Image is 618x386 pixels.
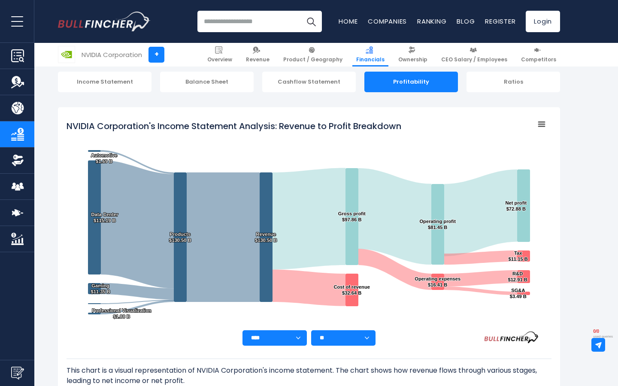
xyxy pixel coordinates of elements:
[521,56,556,63] span: Competitors
[255,232,277,243] text: Revenue $130.50 B
[508,271,527,282] text: R&D $12.91 B
[364,72,458,92] div: Profitability
[441,56,507,63] span: CEO Salary / Employees
[467,72,560,92] div: Ratios
[485,17,515,26] a: Register
[517,43,560,66] a: Competitors
[279,43,346,66] a: Product / Geography
[91,283,110,294] text: Gaming $11.35 B
[300,11,322,32] button: Search
[58,72,151,92] div: Income Statement
[242,43,273,66] a: Revenue
[262,72,356,92] div: Cashflow Statement
[398,56,427,63] span: Ownership
[148,47,164,63] a: +
[58,46,75,63] img: NVDA logo
[457,17,475,26] a: Blog
[58,12,150,31] a: Go to homepage
[356,56,385,63] span: Financials
[419,219,456,230] text: Operating profit $81.45 B
[394,43,431,66] a: Ownership
[508,250,527,262] text: Tax $11.15 B
[368,17,407,26] a: Companies
[160,72,254,92] div: Balance Sheet
[333,284,370,296] text: Cost of revenue $32.64 B
[169,232,191,243] text: Products $130.50 B
[526,11,560,32] a: Login
[58,12,151,31] img: Bullfincher logo
[415,276,460,287] text: Operating expenses $16.41 B
[246,56,270,63] span: Revenue
[11,154,24,167] img: Ownership
[67,116,551,330] svg: NVIDIA Corporation's Income Statement Analysis: Revenue to Profit Breakdown
[352,43,388,66] a: Financials
[91,153,118,164] text: Automotive $1.69 B
[339,17,357,26] a: Home
[67,120,401,132] tspan: NVIDIA Corporation's Income Statement Analysis: Revenue to Profit Breakdown
[82,50,142,60] div: NVIDIA Corporation
[417,17,446,26] a: Ranking
[203,43,236,66] a: Overview
[91,212,118,223] text: Data Center $115.19 B
[338,211,366,222] text: Gross profit $97.86 B
[437,43,511,66] a: CEO Salary / Employees
[283,56,342,63] span: Product / Geography
[207,56,232,63] span: Overview
[505,200,527,211] text: Net profit $72.88 B
[92,308,151,319] text: Professional Visualization $1.88 B
[510,288,527,299] text: SG&A $3.49 B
